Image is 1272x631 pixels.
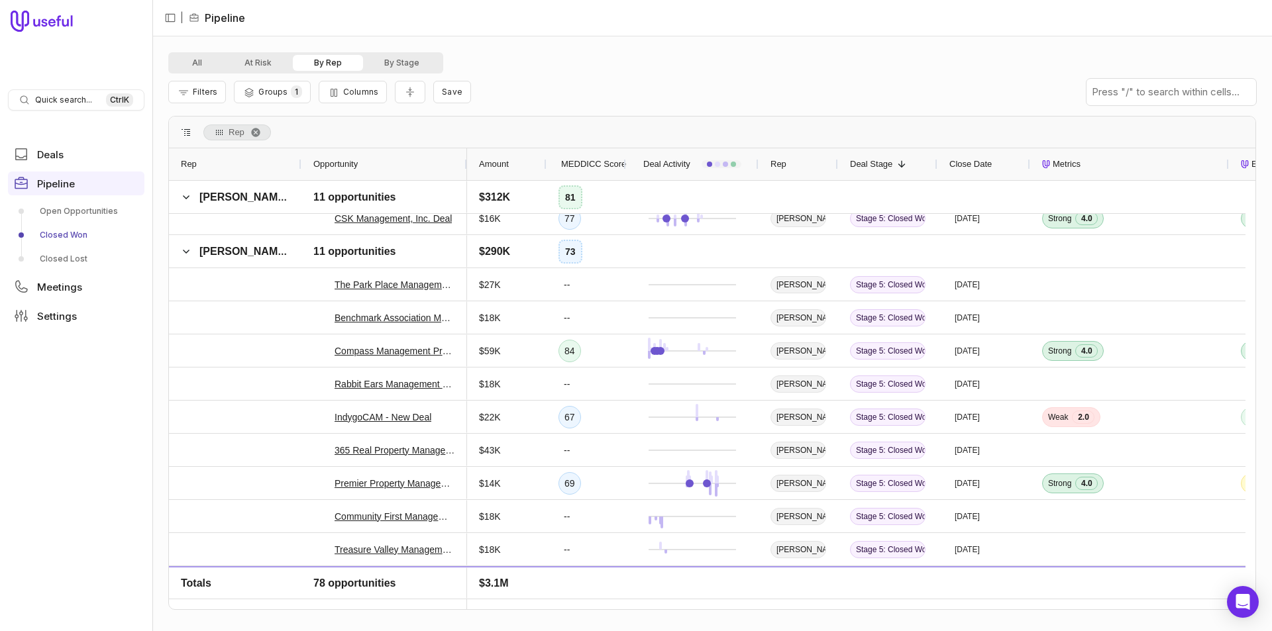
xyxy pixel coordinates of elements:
div: 81 [558,185,582,209]
a: Rabbit Ears Management Deal [335,376,455,392]
span: Settings [37,311,77,321]
span: MEDDICC Score [561,156,626,172]
span: $22K [479,409,501,425]
time: [DATE] [955,313,980,323]
span: Deal Stage [850,156,892,172]
a: Meetings [8,275,144,299]
span: Stage 5: Closed Won [850,342,926,360]
a: Community First Management Deal [335,509,455,524]
span: [PERSON_NAME] [770,375,826,393]
div: 84 [558,340,581,362]
a: Rrs Management Deal [335,575,427,591]
span: Metrics [1053,156,1081,172]
span: $18K [479,509,501,524]
span: $290K [479,244,510,260]
span: [PERSON_NAME] [199,246,288,257]
span: Opportunity [313,156,358,172]
time: [DATE] [955,544,980,555]
a: CSK Management, Inc. Deal [335,211,452,226]
time: [DATE] [955,379,980,389]
time: [DATE] [955,511,980,522]
span: [PERSON_NAME] [770,210,826,227]
a: Pipeline [8,171,144,195]
span: Deals [37,150,64,160]
span: $25K [479,575,501,591]
time: [DATE] [955,346,980,356]
span: [PERSON_NAME] [770,409,826,426]
span: Stage 5: Closed Won [850,574,926,591]
a: Open Opportunities [8,201,144,222]
div: -- [558,440,575,461]
span: $59K [479,343,501,359]
span: Stage 5: Closed Won [850,508,926,525]
span: Deal Activity [643,156,690,172]
button: By Stage [363,55,441,71]
span: 1 [291,85,302,98]
a: Settings [8,304,144,328]
span: Strong [1048,478,1071,489]
div: 73 [558,240,582,264]
span: [PERSON_NAME] [770,574,826,591]
span: Stage 5: Closed Won [850,309,926,326]
div: Metrics [1042,148,1217,180]
span: [PERSON_NAME] [770,442,826,459]
span: Columns [343,87,378,97]
a: Compass Management Professionals Deal [335,343,455,359]
div: -- [558,539,575,560]
span: $27K [479,277,501,293]
span: Stage 5: Closed Won [850,409,926,426]
span: 11 opportunities [313,189,396,205]
span: 11 opportunities [313,244,396,260]
span: [PERSON_NAME] [770,475,826,492]
span: [PERSON_NAME] [770,342,826,360]
span: Rep [770,156,786,172]
span: Strong [1048,213,1071,224]
span: Amount [479,156,509,172]
div: Row Groups [203,124,271,140]
button: Create a new saved view [433,81,471,103]
span: Stage 5: Closed Won [850,442,926,459]
span: Pipeline [37,179,75,189]
span: Weak [1048,412,1068,422]
a: 365 Real Property Management and HOA Management - New Deal [335,442,455,458]
span: Groups [258,87,288,97]
span: $18K [479,310,501,326]
div: -- [558,572,575,593]
div: 69 [558,472,581,495]
button: Collapse sidebar [160,8,180,28]
time: [DATE] [955,279,980,290]
button: Group Pipeline [234,81,310,103]
a: Closed Lost [8,248,144,269]
div: -- [558,307,575,328]
span: Rep [229,124,244,140]
button: By Rep [293,55,363,71]
div: 67 [558,406,581,428]
kbd: Ctrl K [106,93,133,107]
span: Stage 5: Closed Won [850,475,926,492]
li: Pipeline [189,10,245,26]
time: [DATE] [955,577,980,588]
div: Pipeline submenu [8,201,144,269]
time: [DATE] [955,412,980,422]
span: Stage 5: Closed Won [850,375,926,393]
a: IndygoCAM - New Deal [335,409,431,425]
span: 4.0 [1075,477,1098,490]
div: -- [558,274,575,295]
span: $18K [479,376,501,392]
span: Quick search... [35,95,92,105]
span: Filters [193,87,217,97]
button: Collapse all rows [395,81,425,104]
span: 2.0 [1072,411,1094,424]
span: Strong [1048,346,1071,356]
span: $16K [479,211,501,226]
span: [PERSON_NAME] [770,309,826,326]
span: $43K [479,442,501,458]
span: [PERSON_NAME] [199,191,288,203]
button: At Risk [223,55,293,71]
span: Rep [181,156,197,172]
span: Rep. Press ENTER to sort. Press DELETE to remove [203,124,271,140]
span: $14K [479,475,501,491]
time: [DATE] [955,478,980,489]
span: | [180,10,184,26]
a: Deals [8,142,144,166]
